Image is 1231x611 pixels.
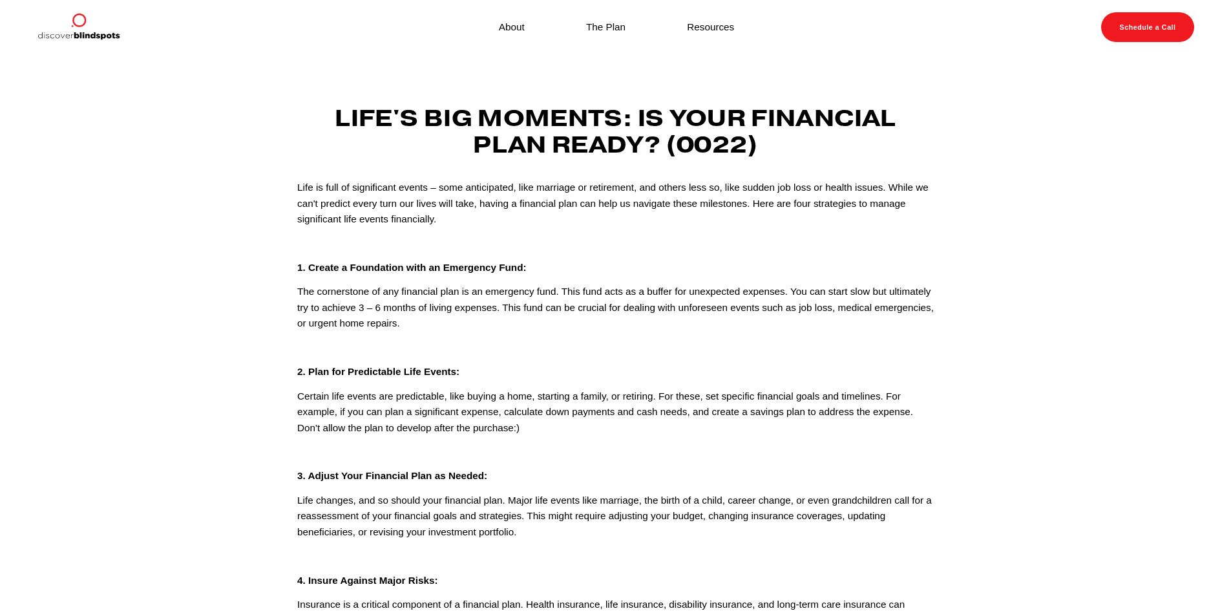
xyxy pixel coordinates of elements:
strong: 2. Plan for Predictable Life Events: [297,366,459,377]
a: About [499,18,525,36]
strong: 3. Adjust Your Financial Plan as Needed: [297,470,487,481]
img: Discover Blind Spots [37,12,120,42]
p: Certain life events are predictable, like buying a home, starting a family, or retiring. For thes... [297,389,934,436]
strong: Life's Big Moments: Is Your Financial Plan Ready? (0022) [335,103,901,159]
p: The cornerstone of any financial plan is an emergency fund. This fund acts as a buffer for unexpe... [297,284,934,331]
p: Life is full of significant events – some anticipated, like marriage or retirement, and others le... [297,180,934,227]
strong: 1. Create a Foundation with an Emergency Fund: [297,262,527,273]
a: The Plan [586,18,626,36]
p: Life changes, and so should your financial plan. Major life events like marriage, the birth of a ... [297,493,934,540]
a: Resources [687,18,734,36]
strong: 4. Insure Against Major Risks: [297,575,437,586]
a: Schedule a Call [1101,12,1194,42]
